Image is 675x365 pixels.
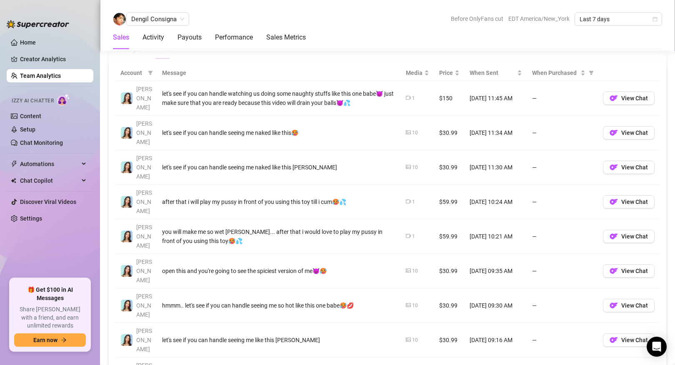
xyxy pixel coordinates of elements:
a: Home [20,39,36,46]
div: Open Intercom Messenger [647,337,667,357]
td: $150 [434,81,465,116]
div: Payouts [177,32,202,42]
span: View Chat [621,129,648,136]
a: Content [20,113,41,119]
img: OF [610,336,618,344]
span: Before OnlyFans cut [451,12,503,25]
div: hmmm.. let's see if you can handle seeing me so hot like this one babe🥵💋 [162,301,396,310]
div: Activity [142,32,164,42]
td: $59.99 [434,219,465,254]
span: picture [406,337,411,342]
td: [DATE] 11:34 AM [465,116,527,150]
div: let's see if you can handle seeing me like this [PERSON_NAME] [162,335,396,345]
span: 🎁 Get $100 in AI Messages [14,286,86,302]
span: View Chat [621,233,648,240]
a: OFView Chat [603,97,655,104]
span: arrow-right [61,337,67,343]
a: OFView Chat [603,201,655,207]
div: after that i will play my pussy in front of you using this toy till i cum🥵💦 [162,197,396,206]
span: thunderbolt [11,161,17,167]
img: AI Chatter [57,94,70,106]
img: OF [610,198,618,206]
button: OFView Chat [603,161,655,174]
img: OF [610,94,618,102]
span: When Sent [470,68,515,77]
td: [DATE] 10:21 AM [465,219,527,254]
span: filter [148,70,153,75]
td: — [527,150,598,185]
td: [DATE] 09:30 AM [465,288,527,323]
div: 1 [412,233,415,241]
img: OF [610,301,618,310]
span: EDT America/New_York [508,12,570,25]
a: Settings [20,215,42,222]
div: 10 [412,336,418,344]
a: OFView Chat [603,339,655,345]
span: Automations [20,157,79,171]
a: OFView Chat [603,270,655,276]
a: Discover Viral Videos [20,199,76,205]
td: $30.99 [434,254,465,288]
span: View Chat [621,164,648,171]
span: picture [406,303,411,308]
span: Account [120,68,145,77]
td: — [527,81,598,116]
button: OFView Chat [603,230,655,243]
td: [DATE] 09:35 AM [465,254,527,288]
span: filter [146,67,155,79]
div: 10 [412,302,418,310]
a: OFView Chat [603,235,655,242]
img: Amelia [121,300,132,311]
span: [PERSON_NAME] [136,293,152,318]
span: View Chat [621,268,648,274]
a: Setup [20,126,35,133]
td: $59.99 [434,185,465,219]
span: [PERSON_NAME] [136,86,152,111]
td: $30.99 [434,323,465,358]
div: let's see if you can handle watching us doing some naughty stuffs like this one babe😈 just make s... [162,89,396,107]
span: View Chat [621,199,648,205]
button: OFView Chat [603,264,655,278]
span: [PERSON_NAME] [136,155,152,180]
img: OF [610,267,618,275]
a: Creator Analytics [20,52,87,66]
div: let's see if you can handle seeing me naked like this🥵 [162,128,396,137]
td: [DATE] 11:45 AM [465,81,527,116]
td: [DATE] 10:24 AM [465,185,527,219]
span: View Chat [621,95,648,102]
span: When Purchased [532,68,579,77]
th: Media [401,65,434,81]
div: 10 [412,164,418,171]
span: View Chat [621,302,648,309]
td: [DATE] 09:16 AM [465,323,527,358]
td: $30.99 [434,150,465,185]
span: picture [406,130,411,135]
div: 1 [412,198,415,206]
span: picture [406,268,411,273]
div: let's see if you can handle seeing me naked like this [PERSON_NAME] [162,163,396,172]
img: OF [610,232,618,241]
td: [DATE] 11:30 AM [465,150,527,185]
button: OFView Chat [603,299,655,312]
img: Dengil Consigna [113,13,126,25]
span: picture [406,164,411,169]
span: [PERSON_NAME] [136,328,152,353]
span: Price [439,68,453,77]
a: Chat Monitoring [20,139,63,146]
img: Amelia [121,196,132,208]
span: Dengil Consigna [131,13,184,25]
div: 1 [412,94,415,102]
td: — [527,185,598,219]
button: OFView Chat [603,195,655,209]
img: Amelia [121,265,132,277]
span: video-camera [406,95,411,100]
div: you will make me so wet [PERSON_NAME]... after that i would love to play my pussy in front of you... [162,227,396,246]
img: logo-BBDzfeDw.svg [7,20,69,28]
span: Share [PERSON_NAME] with a friend, and earn unlimited rewards [14,305,86,330]
img: OF [610,163,618,171]
button: OFView Chat [603,92,655,105]
button: OFView Chat [603,126,655,139]
img: OF [610,129,618,137]
div: Sales Metrics [266,32,306,42]
a: OFView Chat [603,132,655,138]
